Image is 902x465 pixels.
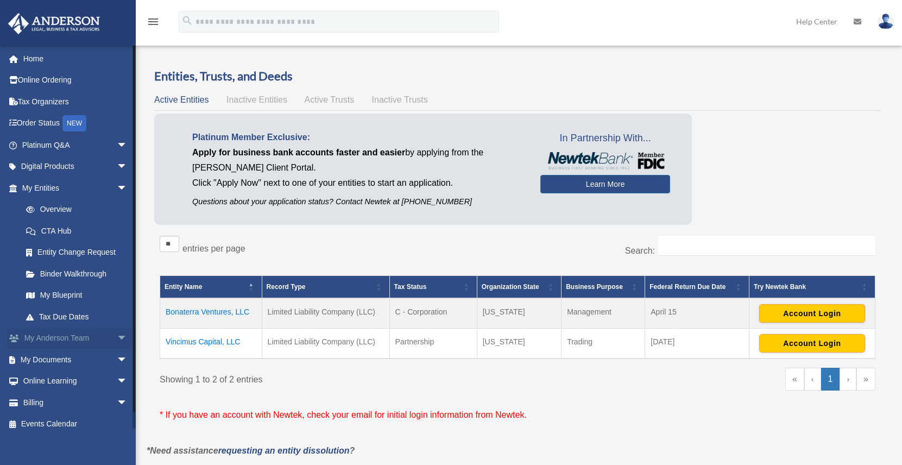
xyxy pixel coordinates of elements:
h3: Entities, Trusts, and Deeds [154,68,881,85]
span: Record Type [267,283,306,291]
td: C - Corporation [389,298,477,329]
a: First [785,368,804,391]
a: menu [147,19,160,28]
a: requesting an entity dissolution [218,446,350,455]
td: [US_STATE] [477,329,562,359]
a: Entity Change Request [15,242,138,263]
img: Anderson Advisors Platinum Portal [5,13,103,34]
td: Limited Liability Company (LLC) [262,298,389,329]
a: Tax Due Dates [15,306,138,328]
a: Billingarrow_drop_down [8,392,144,413]
span: Active Trusts [305,95,355,104]
i: search [181,15,193,27]
span: arrow_drop_down [117,349,138,371]
span: arrow_drop_down [117,370,138,393]
a: Account Login [759,338,865,347]
a: Binder Walkthrough [15,263,138,285]
a: Events Calendar [8,413,144,435]
td: Partnership [389,329,477,359]
td: [US_STATE] [477,298,562,329]
td: April 15 [645,298,749,329]
span: arrow_drop_down [117,328,138,350]
td: Management [562,298,645,329]
span: Business Purpose [566,283,623,291]
span: Organization State [482,283,539,291]
em: *Need assistance ? [147,446,355,455]
a: Platinum Q&Aarrow_drop_down [8,134,144,156]
p: * If you have an account with Newtek, check your email for initial login information from Newtek. [160,407,875,423]
td: [DATE] [645,329,749,359]
p: Click "Apply Now" next to one of your entities to start an application. [192,175,524,191]
button: Account Login [759,304,865,323]
p: Questions about your application status? Contact Newtek at [PHONE_NUMBER] [192,195,524,209]
i: menu [147,15,160,28]
span: arrow_drop_down [117,156,138,178]
th: Record Type: Activate to sort [262,276,389,299]
label: entries per page [182,244,245,253]
th: Entity Name: Activate to invert sorting [160,276,262,299]
td: Bonaterra Ventures, LLC [160,298,262,329]
th: Federal Return Due Date: Activate to sort [645,276,749,299]
td: Limited Liability Company (LLC) [262,329,389,359]
a: My Blueprint [15,285,138,306]
td: Trading [562,329,645,359]
span: Tax Status [394,283,427,291]
a: Next [840,368,856,391]
a: Order StatusNEW [8,112,144,135]
span: arrow_drop_down [117,392,138,414]
span: Apply for business bank accounts faster and easier [192,148,405,157]
span: arrow_drop_down [117,177,138,199]
a: 1 [821,368,840,391]
img: NewtekBankLogoSM.png [546,152,665,169]
a: Learn More [540,175,670,193]
a: Digital Productsarrow_drop_down [8,156,144,178]
img: User Pic [878,14,894,29]
a: Last [856,368,875,391]
div: Showing 1 to 2 of 2 entries [160,368,509,387]
a: Overview [15,199,133,221]
span: Entity Name [165,283,202,291]
span: arrow_drop_down [117,134,138,156]
span: Federal Return Due Date [649,283,726,291]
p: Platinum Member Exclusive: [192,130,524,145]
p: by applying from the [PERSON_NAME] Client Portal. [192,145,524,175]
th: Organization State: Activate to sort [477,276,562,299]
span: In Partnership With... [540,130,670,147]
div: NEW [62,115,86,131]
a: My Entitiesarrow_drop_down [8,177,138,199]
a: Home [8,48,144,70]
td: Vincimus Capital, LLC [160,329,262,359]
label: Search: [625,246,655,255]
a: Online Learningarrow_drop_down [8,370,144,392]
a: My Documentsarrow_drop_down [8,349,144,370]
span: Inactive Trusts [372,95,428,104]
a: Online Ordering [8,70,144,91]
span: Inactive Entities [226,95,287,104]
th: Tax Status: Activate to sort [389,276,477,299]
div: Try Newtek Bank [754,280,859,293]
a: Account Login [759,309,865,317]
th: Business Purpose: Activate to sort [562,276,645,299]
a: Tax Organizers [8,91,144,112]
span: Active Entities [154,95,209,104]
a: My Anderson Teamarrow_drop_down [8,328,144,349]
a: Previous [804,368,821,391]
button: Account Login [759,334,865,353]
a: CTA Hub [15,220,138,242]
th: Try Newtek Bank : Activate to sort [749,276,875,299]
